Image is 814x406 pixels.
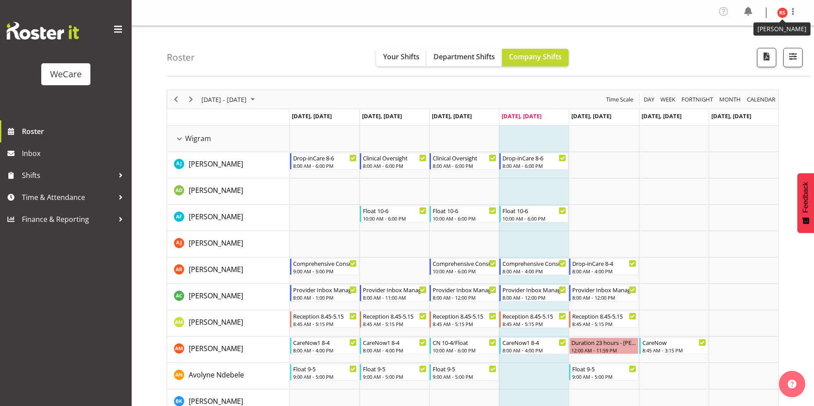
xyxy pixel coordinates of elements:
[189,396,243,406] span: [PERSON_NAME]
[293,285,357,294] div: Provider Inbox Management
[189,238,243,248] span: [PERSON_NAME]
[189,370,244,380] a: Avolyne Ndebele
[502,162,566,169] div: 8:00 AM - 6:00 PM
[22,191,114,204] span: Time & Attendance
[293,312,357,320] div: Reception 8.45-5.15
[718,94,742,105] button: Timeline Month
[572,285,636,294] div: Provider Inbox Management
[189,211,243,222] a: [PERSON_NAME]
[433,294,496,301] div: 8:00 AM - 12:00 PM
[802,182,810,213] span: Feedback
[167,205,290,231] td: Alex Ferguson resource
[499,285,568,301] div: Andrew Casburn"s event - Provider Inbox Management Begin From Thursday, September 4, 2025 at 8:00...
[290,258,359,275] div: Andrea Ramirez"s event - Comprehensive Consult 9-5 Begin From Monday, September 1, 2025 at 9:00:0...
[189,264,243,275] a: [PERSON_NAME]
[189,290,243,301] a: [PERSON_NAME]
[502,338,566,347] div: CareNow1 8-4
[167,257,290,284] td: Andrea Ramirez resource
[642,112,681,120] span: [DATE], [DATE]
[433,373,496,380] div: 9:00 AM - 5:00 PM
[788,380,796,388] img: help-xxl-2.png
[711,112,751,120] span: [DATE], [DATE]
[642,94,656,105] button: Timeline Day
[363,338,427,347] div: CareNow1 8-4
[572,364,636,373] div: Float 9-5
[293,153,357,162] div: Drop-inCare 8-6
[502,259,566,268] div: Comprehensive Consult 8-4
[293,347,357,354] div: 8:00 AM - 4:00 PM
[432,112,472,120] span: [DATE], [DATE]
[189,370,244,380] span: Avolyne Ndebele
[681,94,714,105] span: Fortnight
[433,268,496,275] div: 10:00 AM - 6:00 PM
[569,337,638,354] div: Ashley Mendoza"s event - Duration 23 hours - Ashley Mendoza Begin From Friday, September 5, 2025 ...
[433,285,496,294] div: Provider Inbox Management
[502,294,566,301] div: 8:00 AM - 12:00 PM
[293,338,357,347] div: CareNow1 8-4
[363,294,427,301] div: 8:00 AM - 11:00 AM
[605,94,634,105] span: Time Scale
[22,213,114,226] span: Finance & Reporting
[430,311,498,328] div: Antonia Mao"s event - Reception 8.45-5.15 Begin From Wednesday, September 3, 2025 at 8:45:00 AM G...
[360,311,429,328] div: Antonia Mao"s event - Reception 8.45-5.15 Begin From Tuesday, September 2, 2025 at 8:45:00 AM GMT...
[430,153,498,170] div: AJ Jones"s event - Clinical Oversight Begin From Wednesday, September 3, 2025 at 8:00:00 AM GMT+1...
[502,206,566,215] div: Float 10-6
[360,285,429,301] div: Andrew Casburn"s event - Provider Inbox Management Begin From Tuesday, September 2, 2025 at 8:00:...
[200,94,259,105] button: September 01 - 07, 2025
[293,162,357,169] div: 8:00 AM - 6:00 PM
[572,373,636,380] div: 9:00 AM - 5:00 PM
[363,364,427,373] div: Float 9-5
[183,90,198,109] div: Next
[605,94,635,105] button: Time Scale
[22,147,127,160] span: Inbox
[167,126,290,152] td: Wigram resource
[360,364,429,381] div: Avolyne Ndebele"s event - Float 9-5 Begin From Tuesday, September 2, 2025 at 9:00:00 AM GMT+12:00...
[502,347,566,354] div: 8:00 AM - 4:00 PM
[433,153,496,162] div: Clinical Oversight
[509,52,562,62] span: Company Shifts
[434,52,495,62] span: Department Shifts
[502,215,566,222] div: 10:00 AM - 6:00 PM
[363,347,427,354] div: 8:00 AM - 4:00 PM
[293,294,357,301] div: 8:00 AM - 1:00 PM
[363,320,427,327] div: 8:45 AM - 5:15 PM
[499,311,568,328] div: Antonia Mao"s event - Reception 8.45-5.15 Begin From Thursday, September 4, 2025 at 8:45:00 AM GM...
[167,363,290,389] td: Avolyne Ndebele resource
[360,153,429,170] div: AJ Jones"s event - Clinical Oversight Begin From Tuesday, September 2, 2025 at 8:00:00 AM GMT+12:...
[293,364,357,373] div: Float 9-5
[746,94,777,105] button: Month
[639,337,708,354] div: Ashley Mendoza"s event - CareNow Begin From Saturday, September 6, 2025 at 8:45:00 AM GMT+12:00 E...
[293,259,357,268] div: Comprehensive Consult 9-5
[572,312,636,320] div: Reception 8.45-5.15
[569,364,638,381] div: Avolyne Ndebele"s event - Float 9-5 Begin From Friday, September 5, 2025 at 9:00:00 AM GMT+12:00 ...
[502,320,566,327] div: 8:45 AM - 5:15 PM
[427,49,502,66] button: Department Shifts
[430,285,498,301] div: Andrew Casburn"s event - Provider Inbox Management Begin From Wednesday, September 3, 2025 at 8:0...
[572,259,636,268] div: Drop-inCare 8-4
[783,48,803,67] button: Filter Shifts
[360,206,429,222] div: Alex Ferguson"s event - Float 10-6 Begin From Tuesday, September 2, 2025 at 10:00:00 AM GMT+12:00...
[383,52,420,62] span: Your Shifts
[777,7,788,18] img: rhianne-sharples11255.jpg
[290,337,359,354] div: Ashley Mendoza"s event - CareNow1 8-4 Begin From Monday, September 1, 2025 at 8:00:00 AM GMT+12:0...
[167,52,195,62] h4: Roster
[363,153,427,162] div: Clinical Oversight
[293,373,357,380] div: 9:00 AM - 5:00 PM
[290,311,359,328] div: Antonia Mao"s event - Reception 8.45-5.15 Begin From Monday, September 1, 2025 at 8:45:00 AM GMT+...
[22,169,114,182] span: Shifts
[797,173,814,233] button: Feedback - Show survey
[433,338,496,347] div: CN 10-4/Float
[502,49,569,66] button: Company Shifts
[363,373,427,380] div: 9:00 AM - 5:00 PM
[571,338,636,347] div: Duration 23 hours - [PERSON_NAME]
[433,347,496,354] div: 10:00 AM - 6:00 PM
[502,312,566,320] div: Reception 8.45-5.15
[363,215,427,222] div: 10:00 AM - 6:00 PM
[571,347,636,354] div: 12:00 AM - 11:59 PM
[290,153,359,170] div: AJ Jones"s event - Drop-inCare 8-6 Begin From Monday, September 1, 2025 at 8:00:00 AM GMT+12:00 E...
[189,212,243,221] span: [PERSON_NAME]
[167,310,290,337] td: Antonia Mao resource
[22,125,127,138] span: Roster
[290,364,359,381] div: Avolyne Ndebele"s event - Float 9-5 Begin From Monday, September 1, 2025 at 9:00:00 AM GMT+12:00 ...
[189,317,243,327] a: [PERSON_NAME]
